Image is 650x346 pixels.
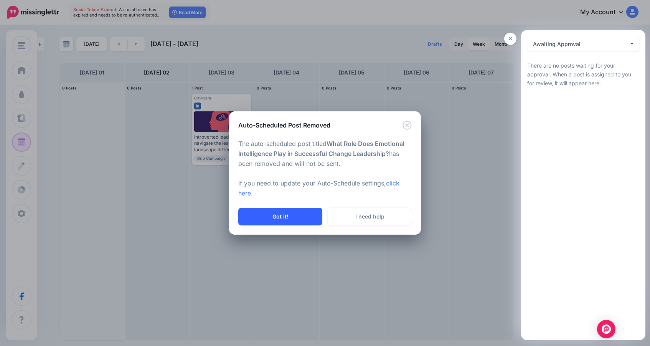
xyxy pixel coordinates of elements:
button: Got it! [238,208,322,225]
b: What Role Does Emotional Intelligence Play in Successful Change Leadership? [238,140,404,157]
a: I need help [328,208,412,225]
button: Close [403,121,412,130]
div: Open Intercom Messenger [597,320,615,338]
h5: Auto-Scheduled Post Removed [238,121,330,130]
p: The auto-scheduled post titled has been removed and will not be sent. If you need to update your ... [238,139,412,199]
